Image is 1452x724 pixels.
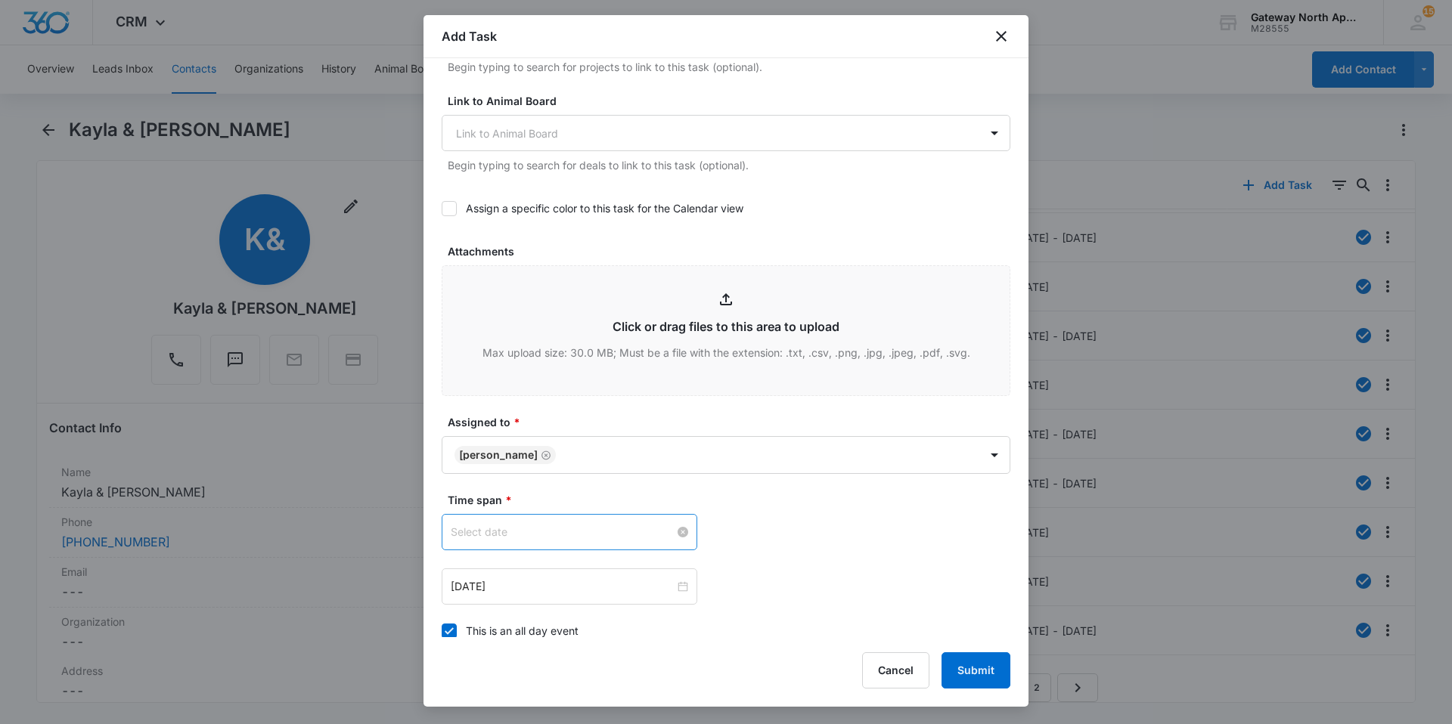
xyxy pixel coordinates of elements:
[448,93,1016,109] label: Link to Animal Board
[459,450,538,460] div: [PERSON_NAME]
[448,414,1016,430] label: Assigned to
[448,243,1016,259] label: Attachments
[538,450,551,460] div: Remove Derek Stellway
[448,59,1010,75] p: Begin typing to search for projects to link to this task (optional).
[448,492,1016,508] label: Time span
[678,527,688,537] span: close-circle
[451,578,675,595] input: Apr 24, 2022
[451,524,675,540] input: Apr 24, 2022
[442,27,497,45] h1: Add Task
[448,157,1010,173] p: Begin typing to search for deals to link to this task (optional).
[466,623,579,639] div: This is an all day event
[442,200,1010,216] label: Assign a specific color to this task for the Calendar view
[862,652,929,688] button: Cancel
[942,652,1010,688] button: Submit
[992,27,1010,45] button: close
